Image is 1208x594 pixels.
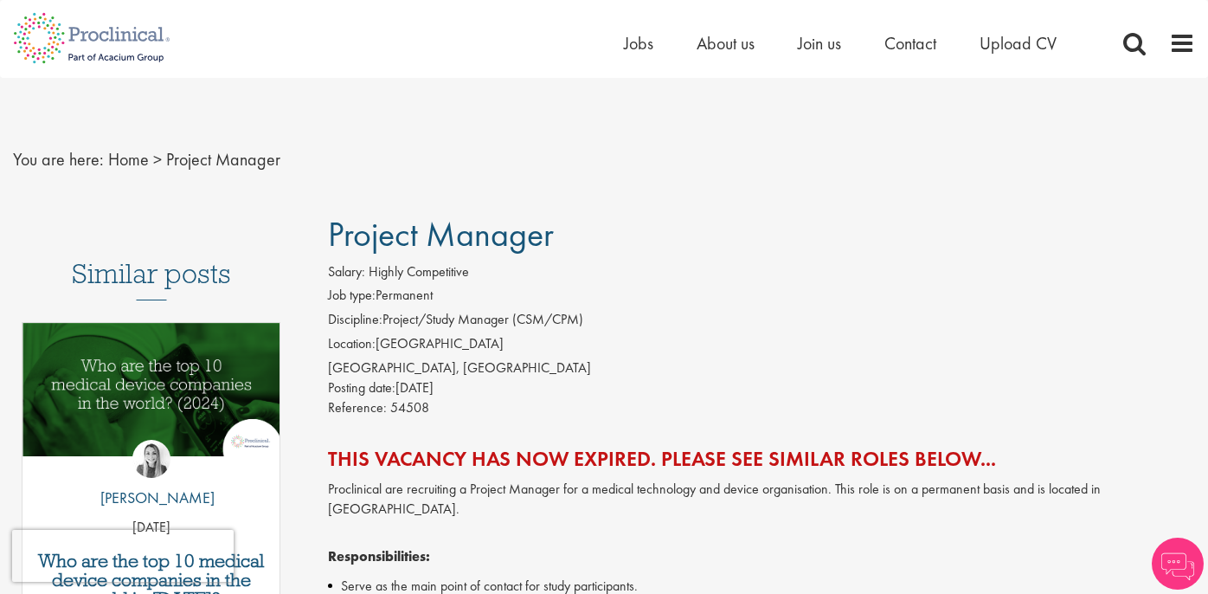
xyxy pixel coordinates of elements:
span: > [153,148,162,171]
span: 54508 [390,398,429,416]
a: Join us [798,32,841,55]
div: [GEOGRAPHIC_DATA], [GEOGRAPHIC_DATA] [328,358,1195,378]
strong: Responsibilities: [328,547,430,565]
a: Link to a post [22,323,280,476]
h3: Similar posts [72,259,231,300]
span: Posting date: [328,378,395,397]
img: Hannah Burke [132,440,170,478]
span: Project Manager [328,212,554,256]
p: Proclinical are recruiting a Project Manager for a medical technology and device organisation. Th... [328,480,1195,520]
a: Contact [884,32,936,55]
label: Reference: [328,398,387,418]
a: breadcrumb link [108,148,149,171]
p: [DATE] [22,518,280,538]
p: [PERSON_NAME] [87,487,215,509]
iframe: reCAPTCHA [12,530,234,582]
label: Discipline: [328,310,382,330]
a: Upload CV [980,32,1057,55]
label: Location: [328,334,376,354]
li: [GEOGRAPHIC_DATA] [328,334,1195,358]
img: Chatbot [1152,538,1204,590]
span: Project Manager [166,148,280,171]
a: Hannah Burke [PERSON_NAME] [87,440,215,518]
label: Salary: [328,262,365,282]
img: Top 10 Medical Device Companies 2024 [22,323,280,456]
li: Project/Study Manager (CSM/CPM) [328,310,1195,334]
a: Jobs [624,32,653,55]
label: Job type: [328,286,376,306]
span: You are here: [13,148,104,171]
span: Highly Competitive [369,262,469,281]
div: [DATE] [328,378,1195,398]
h2: This vacancy has now expired. Please see similar roles below... [328,448,1195,470]
li: Permanent [328,286,1195,310]
a: About us [697,32,755,55]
